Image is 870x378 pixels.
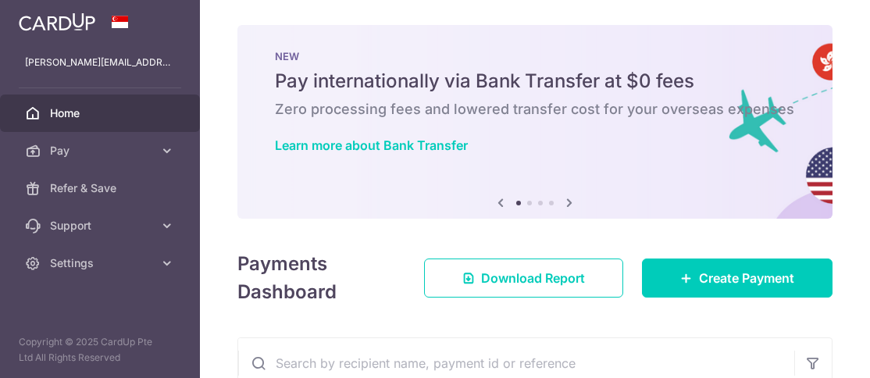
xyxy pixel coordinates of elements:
[699,269,794,287] span: Create Payment
[50,143,153,159] span: Pay
[50,255,153,271] span: Settings
[275,69,795,94] h5: Pay internationally via Bank Transfer at $0 fees
[481,269,585,287] span: Download Report
[275,100,795,119] h6: Zero processing fees and lowered transfer cost for your overseas expenses
[275,50,795,62] p: NEW
[275,137,468,153] a: Learn more about Bank Transfer
[424,259,623,298] a: Download Report
[19,12,95,31] img: CardUp
[770,331,854,370] iframe: Opens a widget where you can find more information
[237,25,833,219] img: Bank transfer banner
[50,105,153,121] span: Home
[50,218,153,234] span: Support
[237,250,396,306] h4: Payments Dashboard
[25,55,175,70] p: [PERSON_NAME][EMAIL_ADDRESS][DOMAIN_NAME]
[642,259,833,298] a: Create Payment
[50,180,153,196] span: Refer & Save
